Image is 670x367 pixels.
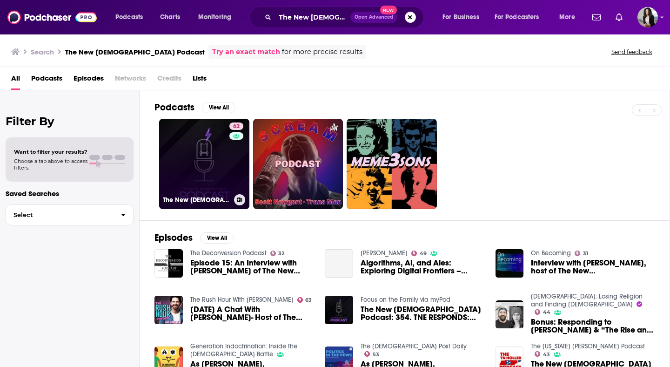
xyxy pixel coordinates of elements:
a: Show notifications dropdown [612,9,626,25]
a: Tripp Fuller [361,249,408,257]
a: Podcasts [31,71,62,90]
span: Charts [160,11,180,24]
img: Episode 15: An Interview with Tim Whitaker of The New Evangelicals Podcast. [154,249,183,278]
img: 12-14-24 A Chat With Tim Whitaker- Host of The New Evangelicals Podcast About Faith, Purity Cultu... [154,296,183,324]
a: Episode 15: An Interview with Tim Whitaker of The New Evangelicals Podcast. [190,259,314,275]
a: Lists [193,71,207,90]
a: Episodes [74,71,104,90]
a: Generation Indoctrination: Inside the Transgender Battle [190,342,297,358]
span: Bonus: Responding to [PERSON_NAME] & “The Rise and Fall of [GEOGRAPHIC_DATA]” w/ Uncertain Podcas... [531,318,655,334]
a: On Becoming [531,249,571,257]
button: Show profile menu [637,7,658,27]
span: Episode 15: An Interview with [PERSON_NAME] of The New [DEMOGRAPHIC_DATA] Podcast. [190,259,314,275]
a: 62 [229,122,243,130]
a: 31 [575,251,588,256]
span: Monitoring [198,11,231,24]
span: 32 [278,251,284,256]
span: Select [6,212,114,218]
a: Show notifications dropdown [589,9,604,25]
a: The Tennessee Holler Podcast [531,342,645,350]
a: The New Evangelicals Podcast: 354. TNE RESPONDS: Focus on the Family Goes After Deconstruction [361,306,484,321]
button: Select [6,204,134,225]
h3: Search [31,48,54,56]
span: For Business [442,11,479,24]
button: Send feedback [609,48,655,56]
a: All [11,71,20,90]
span: 63 [305,298,312,302]
h3: The New [DEMOGRAPHIC_DATA] Podcast [163,196,230,204]
a: Try an exact match [212,47,280,57]
span: [DATE] A Chat With [PERSON_NAME]- Host of The New [DEMOGRAPHIC_DATA] Podcast About Faith, Purity ... [190,306,314,321]
span: 31 [583,251,588,256]
h3: The New [DEMOGRAPHIC_DATA] Podcast [65,48,205,56]
a: Algorithms, Al, and Ales: Exploring Digital Frontiers – Tripp on the New Evangelicals Podcast [325,249,353,278]
span: 62 [233,122,240,131]
a: 53 [364,351,379,357]
a: 63 [297,297,312,303]
a: PodcastsView All [154,102,235,113]
span: Algorithms, Al, and Ales: Exploring Digital Frontiers – [PERSON_NAME] on the New [DEMOGRAPHIC_DAT... [361,259,484,275]
button: open menu [192,10,243,25]
span: Podcasts [115,11,143,24]
span: The New [DEMOGRAPHIC_DATA] Podcast: 354. TNE RESPONDS: Focus on the Family Goes After Deconstruction [361,306,484,321]
h2: Podcasts [154,102,194,113]
img: Interview with Tim Whitaker, host of The New Evangelicals podcast [496,249,524,278]
img: User Profile [637,7,658,27]
button: open menu [489,10,553,25]
img: Podchaser - Follow, Share and Rate Podcasts [7,8,97,26]
a: Holy Heretics: Losing Religion and Finding Jesus [531,292,643,308]
button: open menu [109,10,155,25]
span: 53 [373,353,379,357]
span: Networks [115,71,146,90]
p: Saved Searches [6,189,134,198]
h2: Episodes [154,232,193,244]
span: Open Advanced [355,15,393,20]
button: View All [202,102,235,113]
a: Focus on the Family via myPod [361,296,450,304]
a: EpisodesView All [154,232,234,244]
a: The Deconversion Podcast [190,249,267,257]
span: Credits [157,71,181,90]
h2: Filter By [6,115,134,128]
span: 43 [543,353,550,357]
img: The New Evangelicals Podcast: 354. TNE RESPONDS: Focus on the Family Goes After Deconstruction [325,296,353,324]
span: More [559,11,575,24]
span: 49 [420,251,427,256]
div: Search podcasts, credits, & more... [258,7,433,28]
span: Want to filter your results? [14,149,87,155]
img: Bonus: Responding to Joshua Harris & “The Rise and Fall of Mars Hill” w/ Uncertain Podcast & The ... [496,300,524,329]
a: 43 [535,351,550,357]
span: 44 [543,310,550,314]
span: Choose a tab above to access filters. [14,158,87,171]
button: open menu [436,10,491,25]
button: View All [200,232,234,244]
button: open menu [553,10,587,25]
span: For Podcasters [495,11,539,24]
a: Bonus: Responding to Joshua Harris & “The Rise and Fall of Mars Hill” w/ Uncertain Podcast & The ... [531,318,655,334]
button: Open AdvancedNew [350,12,397,23]
span: Interview with [PERSON_NAME], host of The New [DEMOGRAPHIC_DATA] podcast [531,259,655,275]
a: The Christian Post Daily [361,342,467,350]
a: 12-14-24 A Chat With Tim Whitaker- Host of The New Evangelicals Podcast About Faith, Purity Cultu... [190,306,314,321]
a: Interview with Tim Whitaker, host of The New Evangelicals podcast [531,259,655,275]
a: Algorithms, Al, and Ales: Exploring Digital Frontiers – Tripp on the New Evangelicals Podcast [361,259,484,275]
a: 44 [535,309,550,315]
input: Search podcasts, credits, & more... [275,10,350,25]
a: 49 [411,251,427,256]
a: 32 [270,251,285,256]
span: for more precise results [282,47,362,57]
a: Charts [154,10,186,25]
a: 62The New [DEMOGRAPHIC_DATA] Podcast [159,119,249,209]
a: The Rush Hour With Dave Neal [190,296,294,304]
span: Logged in as ElizabethCole [637,7,658,27]
span: New [380,6,397,14]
